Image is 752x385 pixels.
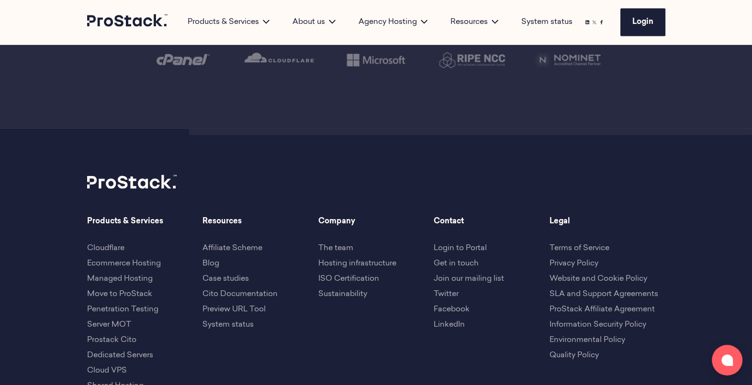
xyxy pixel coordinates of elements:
a: Cloud VPS [87,366,127,374]
a: Website and Cookie Policy [550,275,647,282]
a: Preview URL Tool [202,305,266,313]
a: Login [620,8,665,36]
a: Privacy Policy [550,259,598,267]
img: cloudflare logo [239,44,320,75]
a: LinkedIn [434,320,465,328]
a: System status [202,320,254,328]
a: Join our mailing list [434,275,504,282]
a: Twitter [434,290,459,297]
a: Login to Portal [434,244,487,252]
a: Managed Hosting [87,275,153,282]
div: Agency Hosting [347,16,439,28]
a: Case studies [202,275,249,282]
a: Penetration Testing [87,305,158,313]
a: Cito Documentation [202,290,278,297]
a: Terms of Service [550,244,609,252]
a: Information Security Policy [550,320,646,328]
img: cPanel logo [143,44,224,75]
span: Products & Services [87,215,203,227]
span: Legal [550,215,665,227]
a: Prostack Cito [87,336,136,343]
div: Products & Services [176,16,281,28]
a: Get in touch [434,259,479,267]
a: Cloudflare [87,244,124,252]
span: Resources [202,215,318,227]
button: Open chat window [712,345,742,375]
img: nominet logo [528,44,609,75]
a: Prostack logo [87,175,178,192]
a: Affiliate Scheme [202,244,262,252]
a: The team [318,244,353,252]
a: Quality Policy [550,351,599,359]
a: Server MOT [87,320,131,328]
a: Blog [202,259,219,267]
a: Prostack logo [87,14,168,30]
span: Contact [434,215,550,227]
a: Sustainability [318,290,367,297]
a: System status [521,16,572,28]
div: About us [281,16,347,28]
img: Microsoft logo [336,44,416,75]
a: Environmental Policy [550,336,625,343]
img: Ripe ncc logo [432,44,513,75]
a: SLA and Support Agreements [550,290,658,297]
a: Hosting infrastructure [318,259,396,267]
a: Facebook [434,305,470,313]
div: Resources [439,16,510,28]
span: Company [318,215,434,227]
a: ISO Certification [318,275,379,282]
span: Login [632,18,653,26]
a: Ecommerce Hosting [87,259,161,267]
a: Move to ProStack [87,290,152,297]
a: Dedicated Servers [87,351,153,359]
a: ProStack Affiliate Agreement [550,305,655,313]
